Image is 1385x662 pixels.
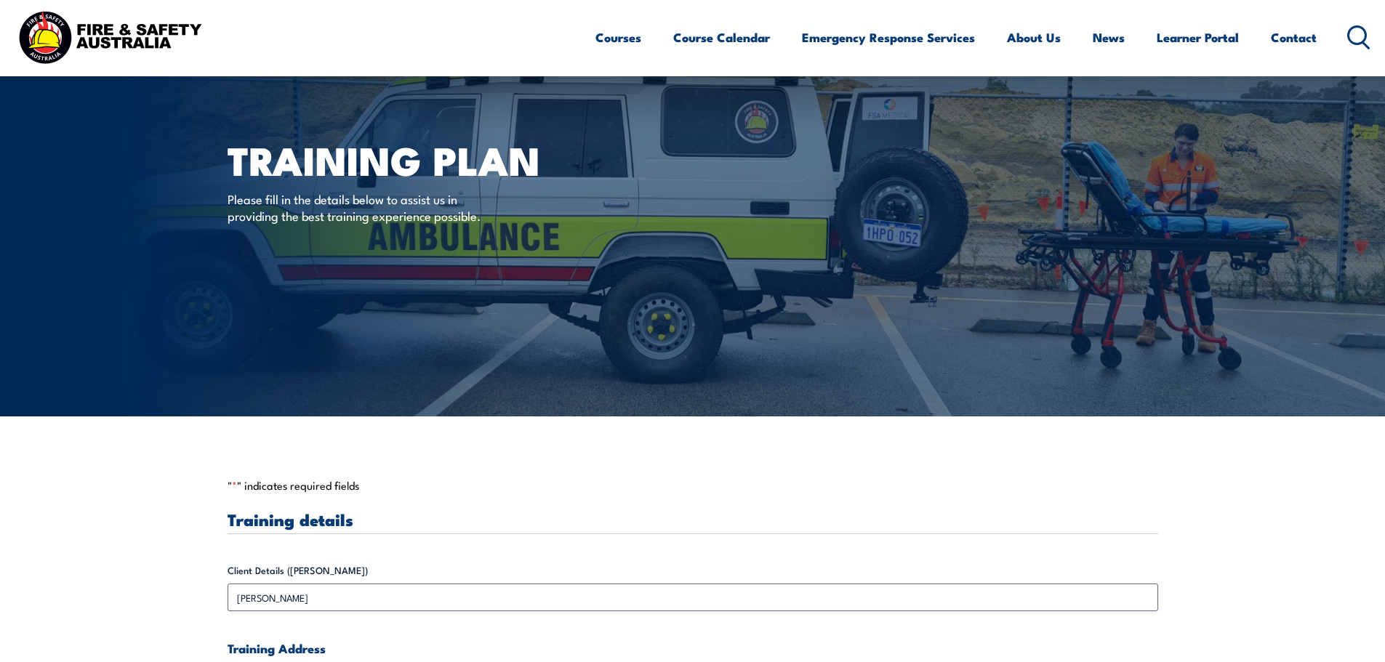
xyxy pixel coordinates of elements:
a: News [1093,18,1125,57]
a: Courses [595,18,641,57]
a: Emergency Response Services [802,18,975,57]
p: " " indicates required fields [228,478,1158,493]
h1: Training plan [228,142,587,177]
h3: Training details [228,511,1158,528]
a: Course Calendar [673,18,770,57]
label: Client Details ([PERSON_NAME]) [228,563,1158,578]
a: About Us [1007,18,1061,57]
a: Contact [1271,18,1317,57]
a: Learner Portal [1157,18,1239,57]
h4: Training Address [228,640,1158,656]
p: Please fill in the details below to assist us in providing the best training experience possible. [228,190,493,225]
